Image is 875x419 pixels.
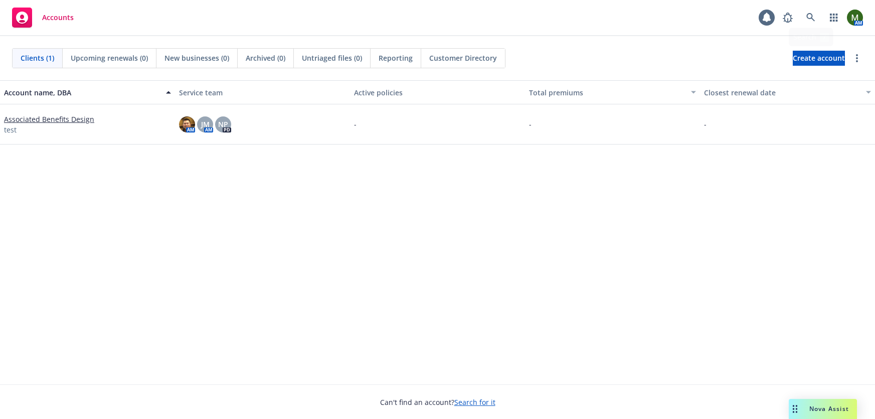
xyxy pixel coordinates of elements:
[246,53,285,63] span: Archived (0)
[302,53,362,63] span: Untriaged files (0)
[379,53,413,63] span: Reporting
[529,87,685,98] div: Total premiums
[700,80,875,104] button: Closest renewal date
[179,87,346,98] div: Service team
[824,8,844,28] a: Switch app
[201,119,210,129] span: JM
[354,87,521,98] div: Active policies
[793,51,845,66] a: Create account
[454,397,495,407] a: Search for it
[4,114,94,124] a: Associated Benefits Design
[179,116,195,132] img: photo
[793,49,845,68] span: Create account
[4,87,160,98] div: Account name, DBA
[218,119,228,129] span: NP
[778,8,798,28] a: Report a Bug
[704,119,707,129] span: -
[175,80,350,104] button: Service team
[164,53,229,63] span: New businesses (0)
[789,399,857,419] button: Nova Assist
[809,404,849,413] span: Nova Assist
[354,119,357,129] span: -
[801,8,821,28] a: Search
[789,399,801,419] div: Drag to move
[21,53,54,63] span: Clients (1)
[529,119,532,129] span: -
[704,87,860,98] div: Closest renewal date
[42,14,74,22] span: Accounts
[525,80,700,104] button: Total premiums
[847,10,863,26] img: photo
[429,53,497,63] span: Customer Directory
[71,53,148,63] span: Upcoming renewals (0)
[8,4,78,32] a: Accounts
[380,397,495,407] span: Can't find an account?
[851,52,863,64] a: more
[4,124,17,135] span: test
[350,80,525,104] button: Active policies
